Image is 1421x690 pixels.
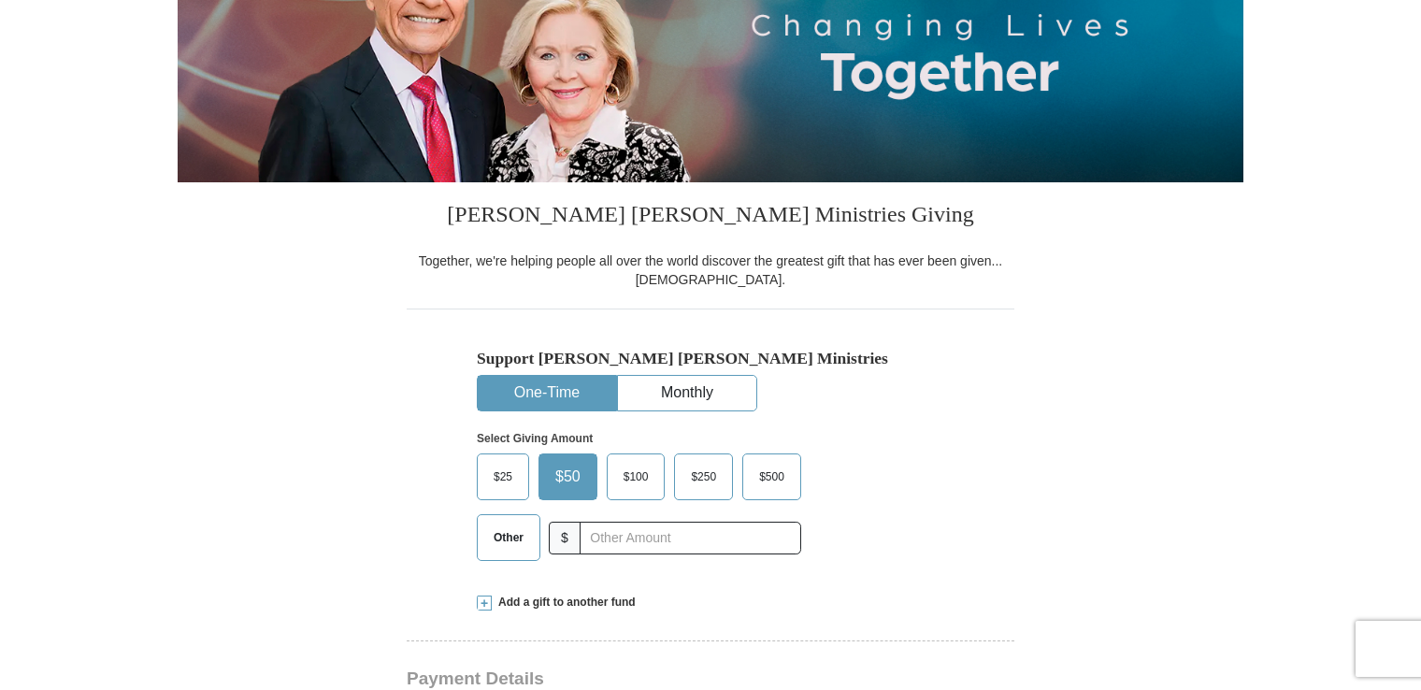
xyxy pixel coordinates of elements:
span: Add a gift to another fund [492,595,636,611]
button: One-Time [478,376,616,410]
div: Together, we're helping people all over the world discover the greatest gift that has ever been g... [407,252,1014,289]
span: $250 [682,463,725,491]
h3: Payment Details [407,668,883,690]
input: Other Amount [580,522,801,554]
span: Other [484,524,533,552]
span: $50 [546,463,590,491]
span: $ [549,522,581,554]
span: $500 [750,463,794,491]
h3: [PERSON_NAME] [PERSON_NAME] Ministries Giving [407,182,1014,252]
strong: Select Giving Amount [477,432,593,445]
span: $25 [484,463,522,491]
button: Monthly [618,376,756,410]
h5: Support [PERSON_NAME] [PERSON_NAME] Ministries [477,349,944,368]
span: $100 [614,463,658,491]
